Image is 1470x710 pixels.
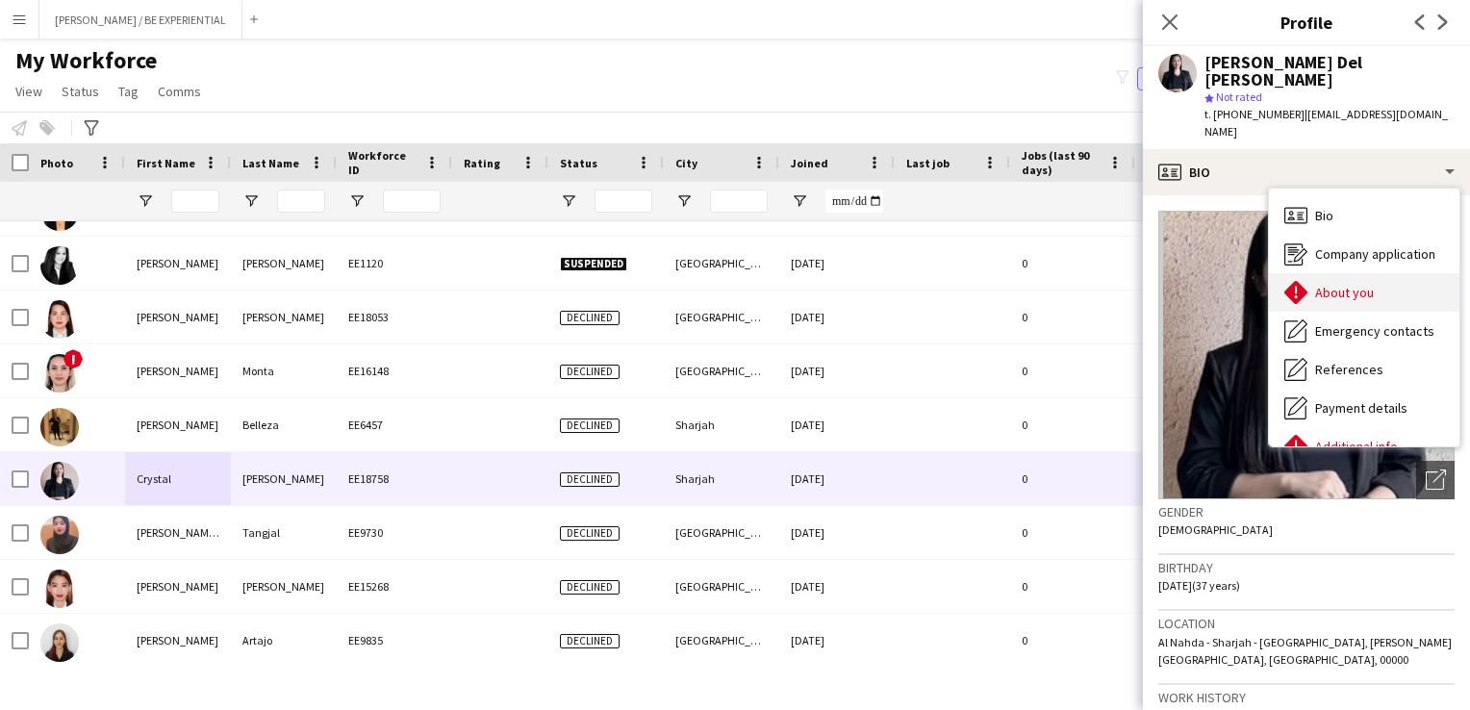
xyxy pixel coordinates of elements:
[560,156,597,170] span: Status
[1137,67,1233,90] button: Everyone5,896
[40,300,79,339] img: Cristina Pangilinan
[560,365,620,379] span: Declined
[710,190,768,213] input: City Filter Input
[171,190,219,213] input: First Name Filter Input
[906,156,950,170] span: Last job
[1269,427,1459,466] div: Additional info
[779,506,895,559] div: [DATE]
[1158,578,1240,593] span: [DATE] (37 years)
[779,614,895,667] div: [DATE]
[337,560,452,613] div: EE15268
[8,79,50,104] a: View
[664,237,779,290] div: [GEOGRAPHIC_DATA]
[40,354,79,393] img: Cristly Jean Monta
[1315,438,1398,455] span: Additional info
[779,291,895,343] div: [DATE]
[125,560,231,613] div: [PERSON_NAME]
[664,560,779,613] div: [GEOGRAPHIC_DATA]
[231,506,337,559] div: Tangjal
[40,516,79,554] img: Crystal jane Tangjal
[560,311,620,325] span: Declined
[137,192,154,210] button: Open Filter Menu
[560,192,577,210] button: Open Filter Menu
[158,83,201,100] span: Comms
[277,190,325,213] input: Last Name Filter Input
[111,79,146,104] a: Tag
[125,398,231,451] div: [PERSON_NAME]
[675,156,697,170] span: City
[231,291,337,343] div: [PERSON_NAME]
[40,623,79,662] img: Crystell Jill Artajo
[779,452,895,505] div: [DATE]
[348,192,366,210] button: Open Filter Menu
[1158,503,1455,520] h3: Gender
[1158,522,1273,537] span: [DEMOGRAPHIC_DATA]
[791,156,828,170] span: Joined
[664,452,779,505] div: Sharjah
[664,614,779,667] div: [GEOGRAPHIC_DATA]
[242,156,299,170] span: Last Name
[1315,207,1333,224] span: Bio
[150,79,209,104] a: Comms
[231,237,337,290] div: [PERSON_NAME]
[125,237,231,290] div: [PERSON_NAME]
[560,472,620,487] span: Declined
[1135,614,1258,667] div: Self-employed Crew
[125,614,231,667] div: [PERSON_NAME]
[63,349,83,368] span: !
[1135,452,1258,505] div: Self-employed Crew
[664,506,779,559] div: [GEOGRAPHIC_DATA]
[791,192,808,210] button: Open Filter Menu
[337,344,452,397] div: EE16148
[125,291,231,343] div: [PERSON_NAME]
[1204,107,1305,121] span: t. [PHONE_NUMBER]
[1010,344,1135,397] div: 0
[337,614,452,667] div: EE9835
[137,156,195,170] span: First Name
[464,156,500,170] span: Rating
[125,344,231,397] div: [PERSON_NAME]
[664,291,779,343] div: [GEOGRAPHIC_DATA]
[1315,361,1383,378] span: References
[1135,398,1258,451] div: Self-employed Crew
[1010,398,1135,451] div: 0
[1269,235,1459,273] div: Company application
[560,580,620,595] span: Declined
[1269,312,1459,350] div: Emergency contacts
[560,634,620,648] span: Declined
[337,398,452,451] div: EE6457
[1269,273,1459,312] div: About you
[664,398,779,451] div: Sharjah
[1315,245,1435,263] span: Company application
[560,418,620,433] span: Declined
[1135,344,1258,397] div: Self-employed Crew
[1135,506,1258,559] div: Self-employed Crew
[1143,149,1470,195] div: Bio
[15,46,157,75] span: My Workforce
[1315,322,1434,340] span: Emergency contacts
[779,560,895,613] div: [DATE]
[779,237,895,290] div: [DATE]
[1269,389,1459,427] div: Payment details
[1143,10,1470,35] h3: Profile
[1022,148,1101,177] span: Jobs (last 90 days)
[231,560,337,613] div: [PERSON_NAME]
[40,408,79,446] img: Cristy Belleza
[337,291,452,343] div: EE18053
[15,83,42,100] span: View
[242,192,260,210] button: Open Filter Menu
[1158,615,1455,632] h3: Location
[1010,614,1135,667] div: 0
[560,526,620,541] span: Declined
[40,462,79,500] img: Crystal Del Rosario
[1416,461,1455,499] div: Open photos pop-in
[675,192,693,210] button: Open Filter Menu
[1158,211,1455,499] img: Crew avatar or photo
[1315,399,1407,417] span: Payment details
[1010,560,1135,613] div: 0
[1135,237,1258,290] div: Self-employed Crew
[1269,196,1459,235] div: Bio
[231,344,337,397] div: Monta
[1135,560,1258,613] div: Self-employed Crew
[337,506,452,559] div: EE9730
